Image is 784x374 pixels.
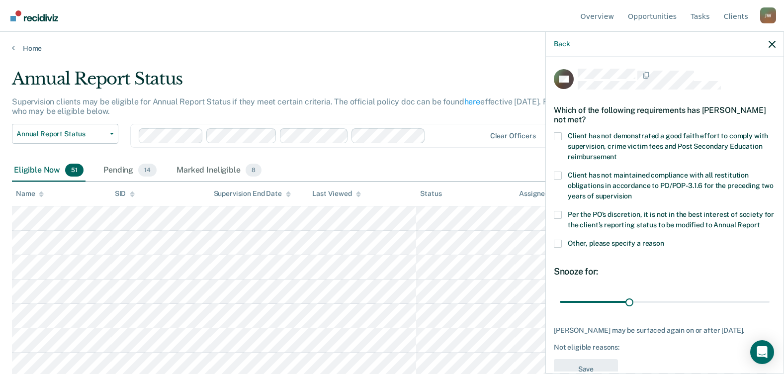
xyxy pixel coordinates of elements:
div: Open Intercom Messenger [750,340,774,364]
span: Per the PO’s discretion, it is not in the best interest of society for the client’s reporting sta... [568,210,774,229]
span: 51 [65,164,84,177]
div: Annual Report Status [12,69,600,97]
div: Snooze for: [554,266,776,277]
div: Clear officers [490,132,536,140]
a: here [464,97,480,106]
span: 8 [246,164,261,177]
div: Supervision End Date [214,189,291,198]
span: Other, please specify a reason [568,239,664,247]
span: Client has not demonstrated a good faith effort to comply with supervision, crime victim fees and... [568,132,768,161]
div: Which of the following requirements has [PERSON_NAME] not met? [554,97,776,132]
div: [PERSON_NAME] may be surfaced again on or after [DATE]. [554,326,776,335]
div: Eligible Now [12,160,86,182]
div: Last Viewed [312,189,360,198]
div: J W [760,7,776,23]
div: Status [420,189,441,198]
span: Client has not maintained compliance with all restitution obligations in accordance to PD/POP-3.1... [568,171,774,200]
button: Back [554,40,570,48]
div: Not eligible reasons: [554,343,776,352]
div: Assigned to [519,189,566,198]
p: Supervision clients may be eligible for Annual Report Status if they meet certain criteria. The o... [12,97,595,116]
div: Name [16,189,44,198]
span: 14 [138,164,157,177]
button: Profile dropdown button [760,7,776,23]
div: SID [115,189,135,198]
div: Pending [101,160,159,182]
span: Annual Report Status [16,130,106,138]
div: Marked Ineligible [174,160,263,182]
img: Recidiviz [10,10,58,21]
a: Home [12,44,772,53]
